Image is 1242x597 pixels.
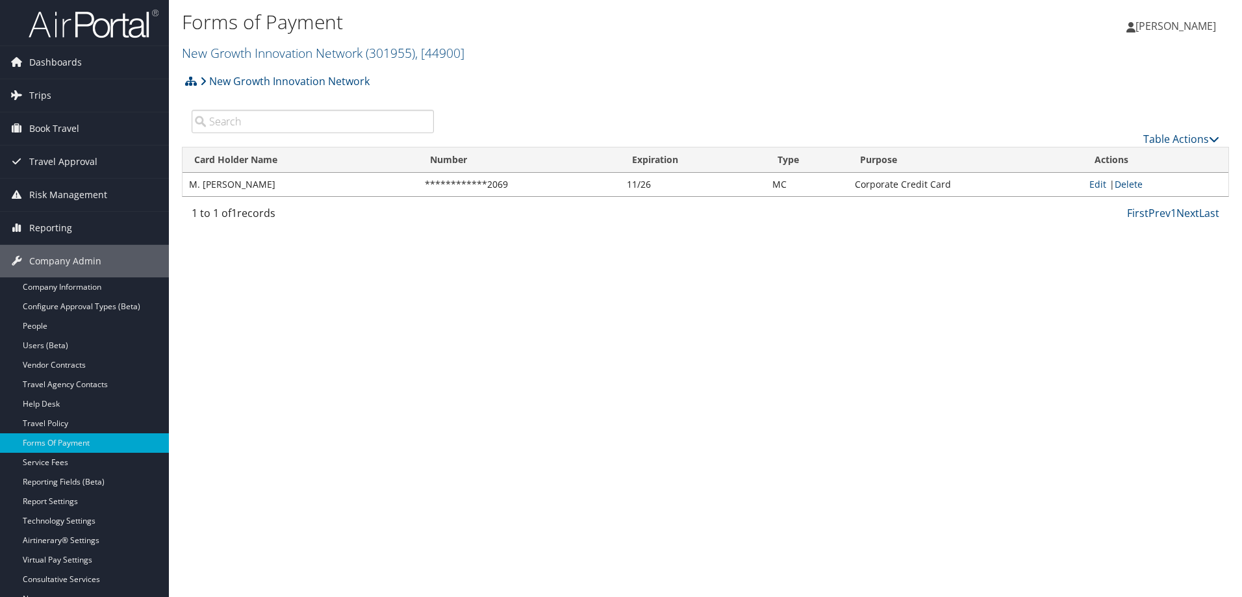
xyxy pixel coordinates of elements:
[192,110,434,133] input: Search
[29,46,82,79] span: Dashboards
[620,147,765,173] th: Expiration: activate to sort column ascending
[29,179,107,211] span: Risk Management
[1148,206,1171,220] a: Prev
[415,44,464,62] span: , [ 44900 ]
[1176,206,1199,220] a: Next
[766,173,849,196] td: MC
[1135,19,1216,33] span: [PERSON_NAME]
[766,147,849,173] th: Type
[1115,178,1143,190] a: Delete
[29,79,51,112] span: Trips
[183,173,418,196] td: M. [PERSON_NAME]
[29,212,72,244] span: Reporting
[1089,178,1106,190] a: Edit
[231,206,237,220] span: 1
[182,44,464,62] a: New Growth Innovation Network
[1143,132,1219,146] a: Table Actions
[848,173,1082,196] td: Corporate Credit Card
[183,147,418,173] th: Card Holder Name
[29,112,79,145] span: Book Travel
[200,68,370,94] a: New Growth Innovation Network
[192,205,434,227] div: 1 to 1 of records
[418,147,621,173] th: Number
[29,146,97,178] span: Travel Approval
[1199,206,1219,220] a: Last
[1126,6,1229,45] a: [PERSON_NAME]
[1083,173,1228,196] td: |
[29,245,101,277] span: Company Admin
[29,8,158,39] img: airportal-logo.png
[1127,206,1148,220] a: First
[848,147,1082,173] th: Purpose: activate to sort column ascending
[1083,147,1228,173] th: Actions
[366,44,415,62] span: ( 301955 )
[182,8,880,36] h1: Forms of Payment
[620,173,765,196] td: 11/26
[1171,206,1176,220] a: 1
